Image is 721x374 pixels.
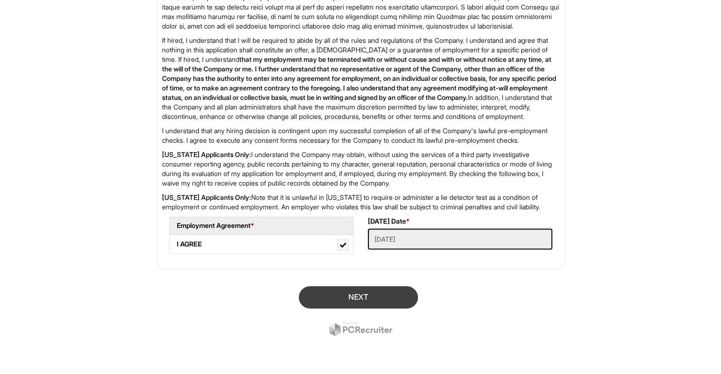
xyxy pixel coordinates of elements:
strong: that my employment may be terminated with or without cause and with or without notice at any time... [162,55,556,101]
p: I understand the Company may obtain, without using the services of a third party investigative co... [162,150,559,188]
button: Next [299,286,418,308]
p: If hired, I understand that I will be required to abide by all of the rules and regulations of th... [162,36,559,121]
h5: Employment Agreement [177,222,346,229]
p: Note that it is unlawful in [US_STATE] to require or administer a lie detector test as a conditio... [162,193,559,212]
label: I AGREE [170,235,353,254]
strong: [US_STATE] Applicants Only: [162,150,251,158]
input: Today's Date [368,228,552,249]
label: [DATE] Date [368,217,410,226]
strong: [US_STATE] Applicants Only: [162,193,251,201]
p: I understand that any hiring decision is contingent upon my successful completion of all of the C... [162,126,559,145]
